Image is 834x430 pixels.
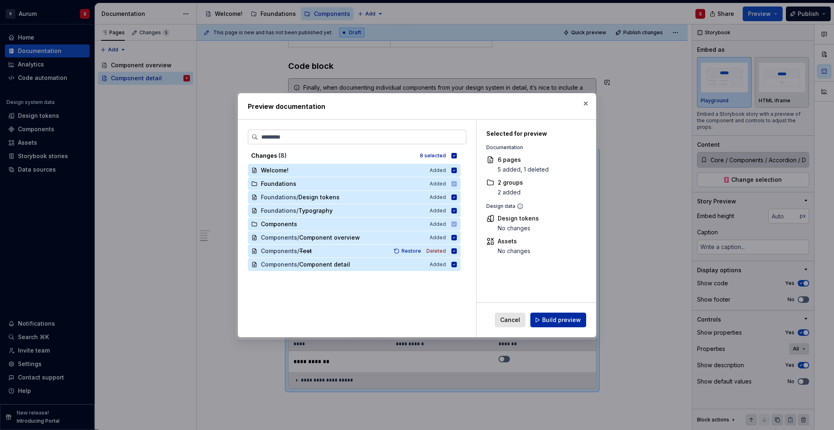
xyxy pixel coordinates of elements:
[402,248,421,254] span: Restore
[498,188,523,196] div: 2 added
[298,207,333,215] span: Typography
[426,248,446,254] span: Deleted
[498,165,549,174] div: 5 added, 1 deleted
[495,313,525,327] button: Cancel
[297,260,299,269] span: /
[420,152,446,159] div: 8 selected
[430,234,446,241] span: Added
[248,101,586,111] h2: Preview documentation
[542,316,581,324] span: Build preview
[251,152,415,160] div: Changes
[297,247,299,255] span: /
[391,247,425,255] button: Restore
[498,156,549,164] div: 6 pages
[299,234,360,242] span: Component overview
[498,247,530,255] div: No changes
[278,152,287,159] span: ( 8 )
[430,194,446,201] span: Added
[261,260,297,269] span: Components
[298,193,340,201] span: Design tokens
[498,237,530,245] div: Assets
[297,234,299,242] span: /
[261,247,297,255] span: Components
[498,224,539,232] div: No changes
[530,313,586,327] button: Build preview
[296,207,298,215] span: /
[498,179,523,187] div: 2 groups
[486,130,582,138] div: Selected for preview
[261,166,289,174] span: Welcome!
[296,193,298,201] span: /
[430,167,446,174] span: Added
[430,261,446,268] span: Added
[299,247,316,255] span: Test
[261,193,296,201] span: Foundations
[430,207,446,214] span: Added
[261,234,297,242] span: Components
[486,144,582,151] div: Documentation
[486,203,582,209] div: Design data
[500,316,520,324] span: Cancel
[498,214,539,223] div: Design tokens
[299,260,350,269] span: Component detail
[261,207,296,215] span: Foundations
